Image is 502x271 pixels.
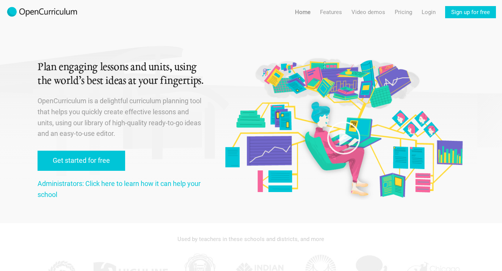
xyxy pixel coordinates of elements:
[422,6,436,18] a: Login
[38,96,206,139] p: OpenCurriculum is a delightful curriculum planning tool that helps you quickly create effective l...
[6,6,78,18] img: 2017-logo-m.png
[445,6,496,18] a: Sign up for free
[320,6,342,18] a: Features
[295,6,311,18] a: Home
[38,231,464,247] div: Used by teachers in these schools and districts, and more
[395,6,412,18] a: Pricing
[351,6,385,18] a: Video demos
[38,180,201,199] a: Administrators: Click here to learn how it can help your school
[38,61,206,88] h1: Plan engaging lessons and units, using the world’s best ideas at your fingertips.
[38,151,125,171] a: Get started for free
